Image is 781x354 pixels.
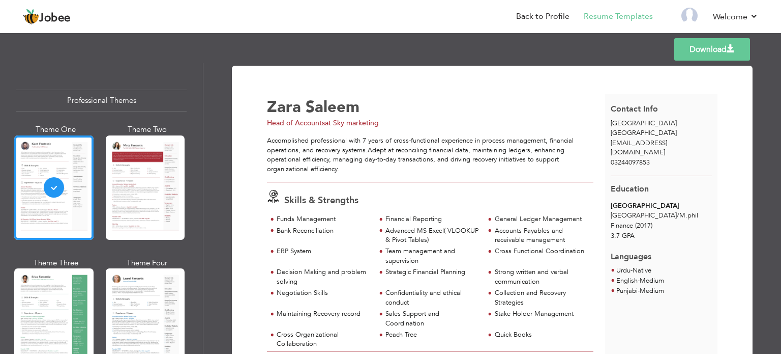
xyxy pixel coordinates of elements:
[635,221,652,230] span: (2017)
[495,267,588,286] div: Strong written and verbal communication
[495,288,588,307] div: Collection and Recovery Strategies
[616,286,638,295] span: Punjabi
[108,258,187,268] div: Theme Four
[611,231,635,240] span: 3.7 GPA
[495,247,588,256] div: Cross Functional Coordination
[616,276,638,285] span: English
[681,8,698,24] img: Profile Img
[630,266,633,275] span: -
[306,96,359,118] span: Saleem
[267,136,593,174] div: Accomplished professional with 7 years of cross-functional experience in process management, fina...
[23,9,39,25] img: jobee.io
[16,124,96,135] div: Theme One
[616,266,630,275] span: Urdu
[385,247,478,265] div: Team management and supervision
[16,90,187,112] div: Professional Themes
[385,214,478,224] div: Financial Reporting
[638,286,640,295] span: -
[16,258,96,268] div: Theme Three
[385,309,478,328] div: Sales Support and Coordination
[616,266,651,276] li: Native
[584,11,653,22] a: Resume Templates
[385,330,478,340] div: Peach Tree
[495,226,588,245] div: Accounts Payables and receivable management
[277,226,370,236] div: Bank Reconciliation
[385,288,478,307] div: Confidentiality and ethical conduct
[611,211,698,220] span: [GEOGRAPHIC_DATA] M.phil
[277,330,370,349] div: Cross Organizational Collaboration
[267,118,325,128] span: Head of Accounts
[674,38,750,61] a: Download
[325,118,379,128] span: at Sky marketing
[277,214,370,224] div: Funds Management
[677,211,679,220] span: /
[611,119,677,128] span: [GEOGRAPHIC_DATA]
[277,267,370,286] div: Decision Making and problem solving
[108,124,187,135] div: Theme Two
[385,267,478,277] div: Strategic Financial Planning
[495,214,588,224] div: General Ledger Management
[495,330,588,340] div: Quick Books
[616,276,664,286] li: Medium
[39,13,71,24] span: Jobee
[611,139,667,157] span: [EMAIL_ADDRESS][DOMAIN_NAME]
[277,288,370,298] div: Negotiation Skills
[638,276,640,285] span: -
[611,183,649,195] span: Education
[267,96,301,118] span: Zara
[495,309,588,319] div: Stake Holder Management
[385,226,478,245] div: Advanced MS Excel( VLOOKUP & Pivot Tables)
[611,201,712,211] div: [GEOGRAPHIC_DATA]
[284,194,358,207] span: Skills & Strengths
[516,11,569,22] a: Back to Profile
[611,221,633,230] span: Finance
[23,9,71,25] a: Jobee
[616,286,664,296] li: Medium
[611,103,658,115] span: Contact Info
[611,158,650,167] span: 03244097853
[713,11,758,23] a: Welcome
[611,243,651,263] span: Languages
[277,309,370,319] div: Maintaining Recovery record
[611,128,677,138] span: [GEOGRAPHIC_DATA]
[277,247,370,256] div: ERP System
